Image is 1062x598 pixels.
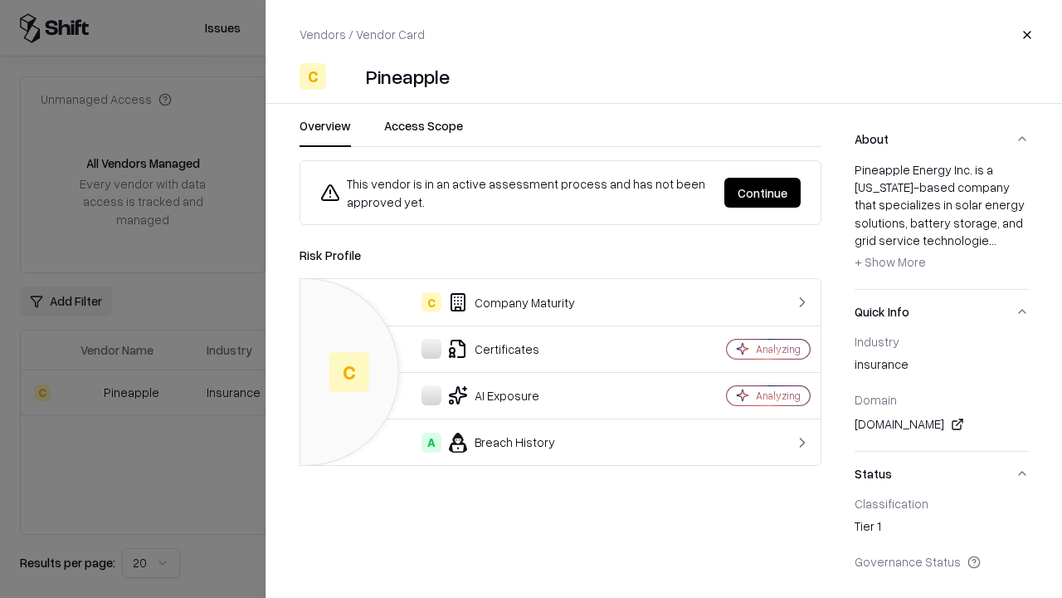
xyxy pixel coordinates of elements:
p: Vendors / Vendor Card [300,26,425,43]
button: About [855,117,1029,161]
div: Breach History [314,433,669,453]
div: [DOMAIN_NAME] [855,414,1029,434]
button: Continue [724,178,801,208]
div: This vendor is in an active assessment process and has not been approved yet. [320,174,711,211]
div: AI Exposure [314,385,669,405]
div: Quick Info [855,334,1029,451]
button: Overview [300,117,351,147]
div: insurance [855,355,1029,379]
div: Domain [855,392,1029,407]
span: ... [989,233,996,248]
div: Classification [855,496,1029,511]
button: + Show More [855,249,926,276]
div: Tier 1 [855,517,1029,541]
div: Risk Profile [300,245,821,265]
button: Status [855,452,1029,496]
div: Pineapple [366,63,450,90]
img: Pineapple [333,63,359,90]
div: Certificates [314,339,669,359]
div: Industry [855,334,1029,349]
div: Governance Status [855,554,1029,569]
div: C [329,352,369,392]
button: Quick Info [855,290,1029,334]
button: Access Scope [384,117,463,147]
div: C [300,63,326,90]
div: About [855,161,1029,289]
div: A [421,433,441,453]
div: Analyzing [756,389,801,403]
div: Company Maturity [314,292,669,312]
div: Analyzing [756,342,801,356]
div: C [421,292,441,312]
div: Pineapple Energy Inc. is a [US_STATE]-based company that specializes in solar energy solutions, b... [855,161,1029,276]
span: + Show More [855,254,926,269]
